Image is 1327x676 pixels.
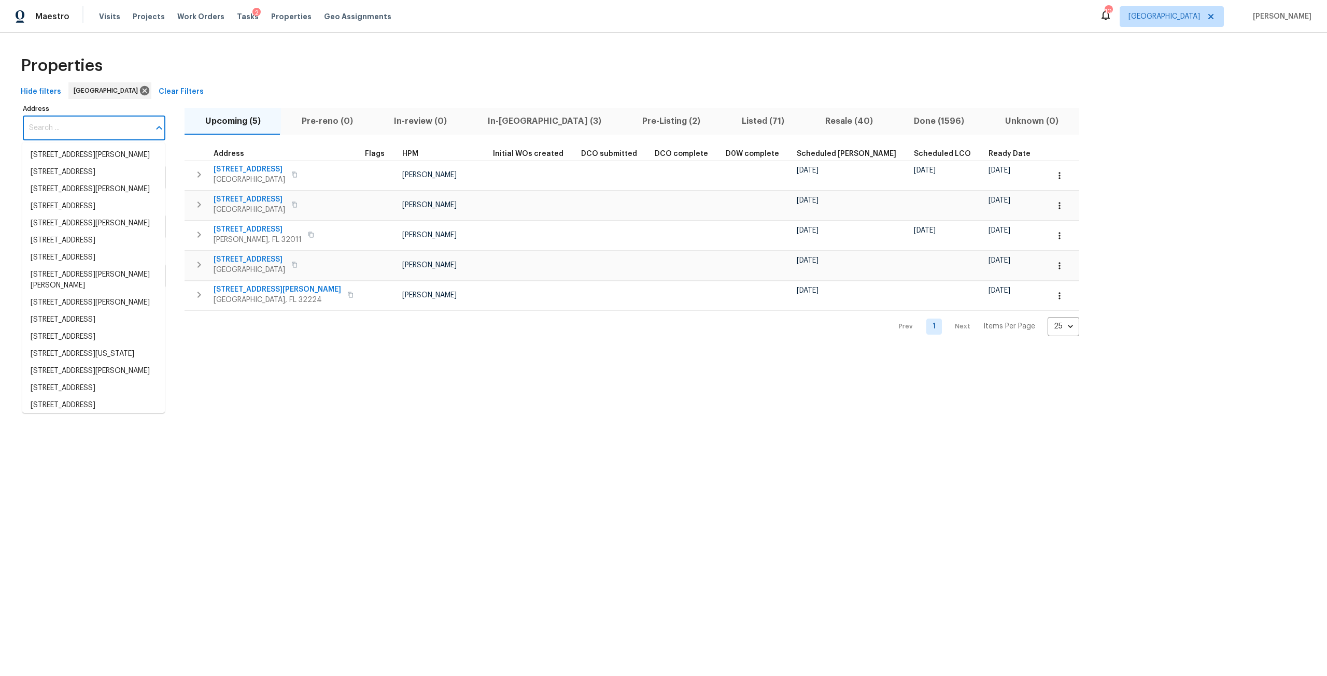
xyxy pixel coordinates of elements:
[379,114,461,128] span: In-review (0)
[177,11,224,22] span: Work Orders
[989,287,1010,294] span: [DATE]
[74,85,142,96] span: [GEOGRAPHIC_DATA]
[214,224,302,235] span: [STREET_ADDRESS]
[22,346,165,363] li: [STREET_ADDRESS][US_STATE]
[99,11,120,22] span: Visits
[22,181,165,198] li: [STREET_ADDRESS][PERSON_NAME]
[797,167,818,174] span: [DATE]
[22,328,165,346] li: [STREET_ADDRESS]
[811,114,887,128] span: Resale (40)
[22,215,165,232] li: [STREET_ADDRESS][PERSON_NAME]
[797,197,818,204] span: [DATE]
[474,114,616,128] span: In-[GEOGRAPHIC_DATA] (3)
[22,363,165,380] li: [STREET_ADDRESS][PERSON_NAME]
[989,150,1030,157] span: Ready Date
[581,150,637,157] span: DCO submitted
[797,227,818,234] span: [DATE]
[402,292,457,299] span: [PERSON_NAME]
[402,262,457,269] span: [PERSON_NAME]
[21,61,103,71] span: Properties
[989,167,1010,174] span: [DATE]
[402,150,418,157] span: HPM
[900,114,979,128] span: Done (1596)
[1105,6,1112,17] div: 10
[402,232,457,239] span: [PERSON_NAME]
[22,164,165,181] li: [STREET_ADDRESS]
[989,227,1010,234] span: [DATE]
[159,85,204,98] span: Clear Filters
[22,266,165,294] li: [STREET_ADDRESS][PERSON_NAME][PERSON_NAME]
[889,317,1079,336] nav: Pagination Navigation
[914,227,936,234] span: [DATE]
[23,116,150,140] input: Search ...
[324,11,391,22] span: Geo Assignments
[926,319,942,335] a: Goto page 1
[214,194,285,205] span: [STREET_ADDRESS]
[22,311,165,328] li: [STREET_ADDRESS]
[214,254,285,265] span: [STREET_ADDRESS]
[214,175,285,185] span: [GEOGRAPHIC_DATA]
[22,397,165,414] li: [STREET_ADDRESS]
[914,150,971,157] span: Scheduled LCO
[68,82,151,99] div: [GEOGRAPHIC_DATA]
[22,249,165,266] li: [STREET_ADDRESS]
[133,11,165,22] span: Projects
[797,150,896,157] span: Scheduled [PERSON_NAME]
[991,114,1073,128] span: Unknown (0)
[35,11,69,22] span: Maestro
[152,121,166,135] button: Close
[191,114,275,128] span: Upcoming (5)
[655,150,708,157] span: DCO complete
[17,82,65,102] button: Hide filters
[214,235,302,245] span: [PERSON_NAME], FL 32011
[214,205,285,215] span: [GEOGRAPHIC_DATA]
[22,147,165,164] li: [STREET_ADDRESS][PERSON_NAME]
[237,13,259,20] span: Tasks
[214,265,285,275] span: [GEOGRAPHIC_DATA]
[214,164,285,175] span: [STREET_ADDRESS]
[797,257,818,264] span: [DATE]
[214,284,341,295] span: [STREET_ADDRESS][PERSON_NAME]
[22,198,165,215] li: [STREET_ADDRESS]
[287,114,367,128] span: Pre-reno (0)
[493,150,563,157] span: Initial WOs created
[271,11,312,22] span: Properties
[983,321,1035,332] p: Items Per Page
[402,171,457,179] span: [PERSON_NAME]
[23,106,165,112] label: Address
[628,114,715,128] span: Pre-Listing (2)
[252,8,261,18] div: 2
[214,150,244,157] span: Address
[214,295,341,305] span: [GEOGRAPHIC_DATA], FL 32224
[22,232,165,249] li: [STREET_ADDRESS]
[1048,313,1079,340] div: 25
[727,114,798,128] span: Listed (71)
[154,82,208,102] button: Clear Filters
[989,257,1010,264] span: [DATE]
[797,287,818,294] span: [DATE]
[21,85,61,98] span: Hide filters
[1249,11,1311,22] span: [PERSON_NAME]
[989,197,1010,204] span: [DATE]
[402,202,457,209] span: [PERSON_NAME]
[914,167,936,174] span: [DATE]
[1128,11,1200,22] span: [GEOGRAPHIC_DATA]
[22,294,165,311] li: [STREET_ADDRESS][PERSON_NAME]
[365,150,385,157] span: Flags
[726,150,779,157] span: D0W complete
[22,380,165,397] li: [STREET_ADDRESS]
